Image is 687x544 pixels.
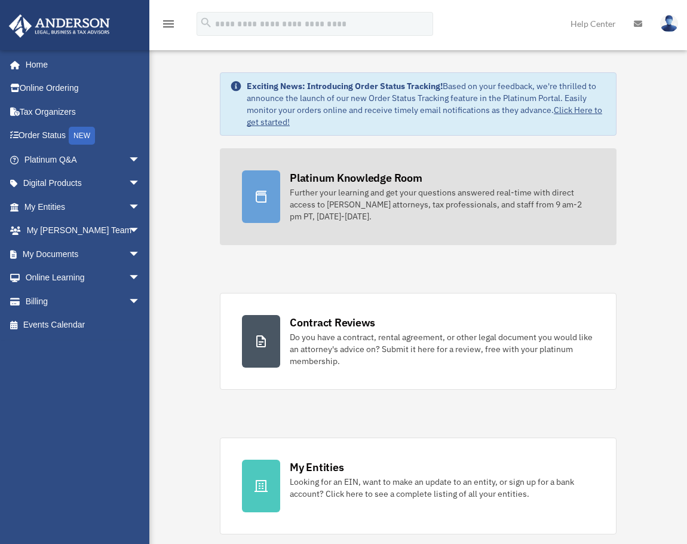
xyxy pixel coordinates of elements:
a: Events Calendar [8,313,158,337]
div: Platinum Knowledge Room [290,170,422,185]
div: Based on your feedback, we're thrilled to announce the launch of our new Order Status Tracking fe... [247,80,606,128]
a: My Entitiesarrow_drop_down [8,195,158,219]
a: Platinum Knowledge Room Further your learning and get your questions answered real-time with dire... [220,148,617,245]
div: Do you have a contract, rental agreement, or other legal document you would like an attorney's ad... [290,331,594,367]
a: My [PERSON_NAME] Teamarrow_drop_down [8,219,158,243]
span: arrow_drop_down [128,266,152,291]
div: Looking for an EIN, want to make an update to an entity, or sign up for a bank account? Click her... [290,476,594,500]
img: User Pic [660,15,678,32]
a: Click Here to get started! [247,105,602,127]
a: Billingarrow_drop_down [8,289,158,313]
strong: Exciting News: Introducing Order Status Tracking! [247,81,443,91]
img: Anderson Advisors Platinum Portal [5,14,114,38]
a: Online Learningarrow_drop_down [8,266,158,290]
a: My Documentsarrow_drop_down [8,242,158,266]
span: arrow_drop_down [128,172,152,196]
div: Further your learning and get your questions answered real-time with direct access to [PERSON_NAM... [290,187,594,222]
div: Contract Reviews [290,315,375,330]
a: My Entities Looking for an EIN, want to make an update to an entity, or sign up for a bank accoun... [220,438,617,534]
a: Platinum Q&Aarrow_drop_down [8,148,158,172]
span: arrow_drop_down [128,242,152,267]
a: Online Ordering [8,77,158,100]
div: My Entities [290,460,343,475]
a: menu [161,21,176,31]
span: arrow_drop_down [128,219,152,243]
a: Home [8,53,152,77]
a: Digital Productsarrow_drop_down [8,172,158,195]
span: arrow_drop_down [128,195,152,219]
a: Order StatusNEW [8,124,158,148]
div: NEW [69,127,95,145]
span: arrow_drop_down [128,148,152,172]
a: Tax Organizers [8,100,158,124]
a: Contract Reviews Do you have a contract, rental agreement, or other legal document you would like... [220,293,617,390]
i: search [200,16,213,29]
i: menu [161,17,176,31]
span: arrow_drop_down [128,289,152,314]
